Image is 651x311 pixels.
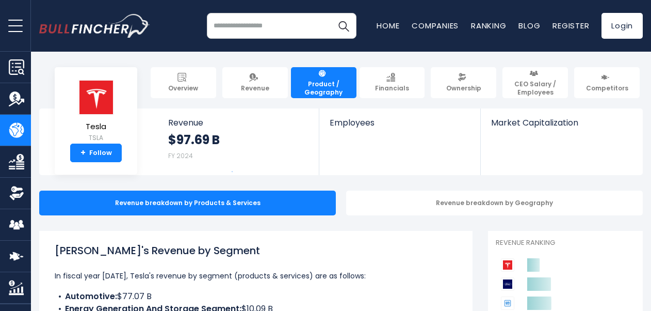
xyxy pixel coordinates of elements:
[552,20,589,31] a: Register
[65,290,117,302] b: Automotive:
[330,118,469,128] span: Employees
[55,243,457,258] h1: [PERSON_NAME]'s Revenue by Segment
[78,122,114,131] span: Tesla
[77,80,115,144] a: Tesla TSLA
[78,133,114,143] small: TSLA
[168,84,198,92] span: Overview
[471,20,506,31] a: Ranking
[39,14,150,38] img: bullfincher logo
[601,13,643,39] a: Login
[151,67,216,98] a: Overview
[70,144,122,162] a: +Follow
[574,67,640,98] a: Competitors
[291,67,356,98] a: Product / Geography
[241,84,269,92] span: Revenue
[501,277,514,291] img: Ford Motor Company competitors logo
[39,14,150,38] a: Go to homepage
[412,20,459,31] a: Companies
[158,108,319,175] a: Revenue $97.69 B FY 2024
[168,132,220,148] strong: $97.69 B
[346,191,643,215] div: Revenue breakdown by Geography
[375,84,409,92] span: Financials
[168,151,193,160] small: FY 2024
[296,80,352,96] span: Product / Geography
[518,20,540,31] a: Blog
[586,84,628,92] span: Competitors
[39,191,336,215] div: Revenue breakdown by Products & Services
[360,67,425,98] a: Financials
[168,118,309,128] span: Revenue
[55,270,457,282] p: In fiscal year [DATE], Tesla's revenue by segment (products & services) are as follows:
[431,67,496,98] a: Ownership
[319,108,480,145] a: Employees
[481,108,642,145] a: Market Capitalization
[9,185,24,201] img: Ownership
[446,84,481,92] span: Ownership
[222,67,288,98] a: Revenue
[377,20,399,31] a: Home
[501,297,514,310] img: General Motors Company competitors logo
[507,80,563,96] span: CEO Salary / Employees
[496,239,635,247] p: Revenue Ranking
[331,13,356,39] button: Search
[491,118,631,128] span: Market Capitalization
[55,290,457,303] li: $77.07 B
[80,148,86,158] strong: +
[502,67,568,98] a: CEO Salary / Employees
[501,258,514,272] img: Tesla competitors logo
